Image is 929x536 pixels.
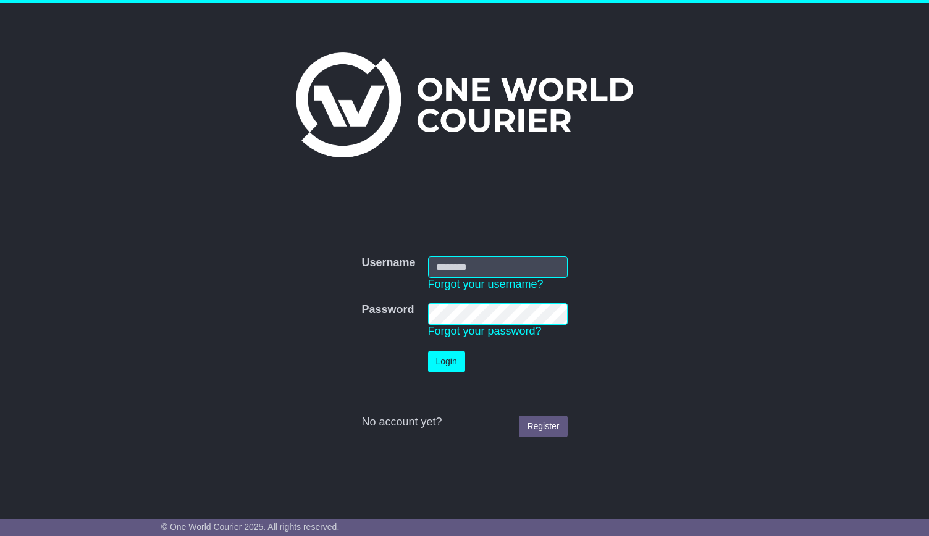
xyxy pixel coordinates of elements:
[361,303,414,317] label: Password
[428,325,542,337] a: Forgot your password?
[428,278,544,290] a: Forgot your username?
[428,351,465,372] button: Login
[161,522,340,532] span: © One World Courier 2025. All rights reserved.
[296,52,633,157] img: One World
[361,256,415,270] label: Username
[519,416,567,437] a: Register
[361,416,567,429] div: No account yet?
